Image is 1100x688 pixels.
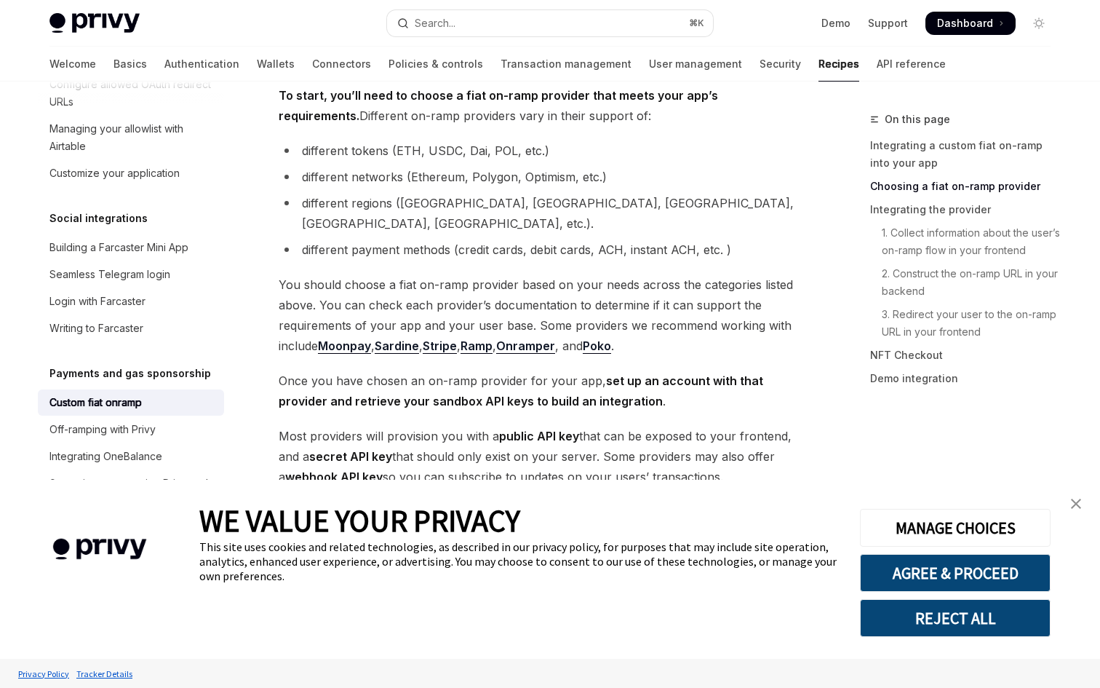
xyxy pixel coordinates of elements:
span: ⌘ K [689,17,704,29]
span: Different on-ramp providers vary in their support of: [279,85,803,126]
span: Most providers will provision you with a that can be exposed to your frontend, and a that should ... [279,426,803,487]
a: Demo integration [870,367,1062,390]
div: Swapping crypto using Privy and 0x [49,475,215,510]
a: User management [649,47,742,82]
a: Seamless Telegram login [38,261,224,288]
span: Once you have chosen an on-ramp provider for your app, . [279,371,803,411]
div: Seamless Telegram login [49,266,170,283]
li: different regions ([GEOGRAPHIC_DATA], [GEOGRAPHIC_DATA], [GEOGRAPHIC_DATA], [GEOGRAPHIC_DATA], [G... [279,193,803,234]
a: 2. Construct the on-ramp URL in your backend [870,262,1062,303]
div: Managing your allowlist with Airtable [49,120,215,155]
div: Building a Farcaster Mini App [49,239,188,256]
a: Building a Farcaster Mini App [38,234,224,261]
a: Support [868,16,908,31]
a: Connectors [312,47,371,82]
a: Managing your allowlist with Airtable [38,116,224,159]
h5: Payments and gas sponsorship [49,365,211,382]
a: Integrating the provider [870,198,1062,221]
a: Recipes [818,47,859,82]
div: Custom fiat onramp [49,394,142,411]
div: Off-ramping with Privy [49,421,156,438]
span: You should choose a fiat on-ramp provider based on your needs across the categories listed above.... [279,274,803,356]
strong: To start, you’ll need to choose a fiat on-ramp provider that meets your app’s requirements. [279,88,718,123]
div: Login with Farcaster [49,293,146,310]
a: Privacy Policy [15,661,73,687]
button: MANAGE CHOICES [860,509,1051,547]
button: REJECT ALL [860,599,1051,637]
a: close banner [1061,489,1091,518]
a: Off-ramping with Privy [38,416,224,443]
strong: webhook API key [285,470,383,484]
img: light logo [49,13,140,33]
a: Transaction management [501,47,631,82]
a: Wallets [257,47,295,82]
strong: public API key [499,429,579,443]
a: 1. Collect information about the user’s on-ramp flow in your frontend [870,221,1062,262]
div: Customize your application [49,165,180,182]
div: This site uses cookies and related technologies, as described in our privacy policy, for purposes... [199,539,838,583]
img: company logo [22,518,178,581]
h5: Social integrations [49,210,148,227]
a: Integrating OneBalance [38,443,224,470]
a: Poko [583,339,611,354]
a: Policies & controls [388,47,483,82]
button: AGREE & PROCEED [860,554,1051,592]
li: different payment methods (credit cards, debit cards, ACH, instant ACH, etc. ) [279,240,803,260]
li: different tokens (ETH, USDC, Dai, POL, etc.) [279,141,803,161]
li: different networks (Ethereum, Polygon, Optimism, etc.) [279,167,803,187]
a: Authentication [164,47,239,82]
a: Sardine [375,339,419,354]
div: Writing to Farcaster [49,320,143,337]
a: Onramper [496,339,555,354]
a: Choosing a fiat on-ramp provider [870,175,1062,198]
a: API reference [877,47,946,82]
a: Dashboard [925,12,1016,35]
img: close banner [1071,499,1081,509]
button: Open search [387,10,713,36]
a: Writing to Farcaster [38,315,224,341]
a: Demo [821,16,850,31]
span: WE VALUE YOUR PRIVACY [199,502,520,539]
div: Integrating OneBalance [49,448,162,465]
a: Integrating a custom fiat on-ramp into your app [870,134,1062,175]
a: Security [760,47,801,82]
span: Dashboard [937,16,993,31]
strong: secret API key [309,449,392,464]
a: Welcome [49,47,96,82]
span: On this page [885,111,950,128]
a: Custom fiat onramp [38,390,224,416]
a: Swapping crypto using Privy and 0x [38,470,224,514]
button: Toggle dark mode [1027,12,1051,35]
a: NFT Checkout [870,344,1062,367]
div: Search... [415,15,455,32]
a: Moonpay [318,339,371,354]
a: Basics [113,47,147,82]
a: Customize your application [38,160,224,186]
a: Stripe [423,339,457,354]
a: Login with Farcaster [38,288,224,315]
a: Tracker Details [73,661,136,687]
a: Ramp [461,339,493,354]
a: 3. Redirect your user to the on-ramp URL in your frontend [870,303,1062,344]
